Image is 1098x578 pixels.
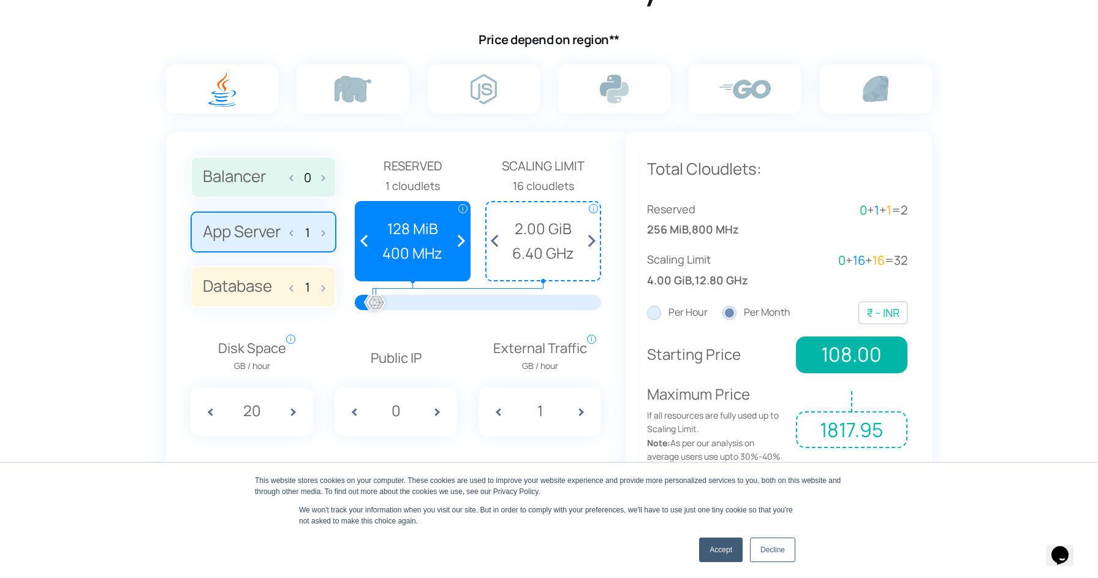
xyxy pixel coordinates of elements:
span: 16 [873,252,885,268]
p: Maximum Price [647,382,787,477]
span: 108.00 [796,337,907,373]
p: Total Cloudlets: [647,156,907,182]
div: + + = [778,251,908,270]
span: External Traffic [493,338,587,373]
span: 128 MiB [362,217,463,240]
div: This website stores cookies on your computer. These cookies are used to improve your website expe... [255,475,843,497]
span: 1817.95 [796,411,907,448]
input: Database [298,280,317,294]
span: 800 MHz [692,221,739,238]
span: 400 MHz [362,241,463,265]
span: Reserved [355,156,471,176]
h4: Price depend on region** [163,32,935,48]
div: 16 cloudlets [485,177,601,195]
strong: Note: [647,437,670,449]
label: Per Hour [647,305,708,321]
span: 32 [894,252,907,268]
label: Database [191,266,336,308]
a: Accept [699,538,743,562]
p: Public IP [335,348,457,369]
img: ruby [863,76,888,102]
span: i [458,204,468,213]
div: , [647,200,778,239]
span: Reserved [647,200,778,218]
input: Balancer [298,170,317,184]
img: go [719,80,771,99]
span: i [589,204,598,213]
div: 1 cloudlets [355,177,471,195]
span: 0 [838,252,846,268]
input: App Server [298,226,317,240]
p: We won't track your information when you visit our site. But in order to comply with your prefere... [299,504,799,527]
a: Decline [750,538,795,562]
span: i [587,335,596,344]
label: App Server [191,211,336,253]
span: 12.80 GHz [695,272,748,289]
span: 1 [874,202,879,218]
span: If all resources are fully used up to Scaling Limit. As per our analysis on average users use upt... [647,409,787,477]
span: 16 [853,252,865,268]
span: 1 [887,202,892,218]
span: Scaling Limit [647,251,778,268]
span: i [286,335,295,344]
label: Balancer [191,156,336,198]
span: 0 [860,202,867,218]
iframe: chat widget [1047,529,1086,566]
span: 2.00 GiB [493,217,594,240]
img: java [208,72,236,107]
img: php [335,76,371,102]
span: 6.40 GHz [493,241,594,265]
div: + + = [778,200,908,220]
span: 2 [901,202,907,218]
span: Scaling Limit [485,156,601,176]
img: node [471,74,497,104]
span: Disk Space [218,338,286,373]
span: 256 MiB [647,221,689,238]
div: ₹ - INR [866,304,899,322]
span: GB / hour [218,359,286,373]
div: , [647,251,778,289]
span: 4.00 GiB [647,272,692,289]
span: GB / hour [493,359,587,373]
label: Per Month [722,305,790,321]
img: python [600,75,629,104]
p: Starting Price [647,343,787,366]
